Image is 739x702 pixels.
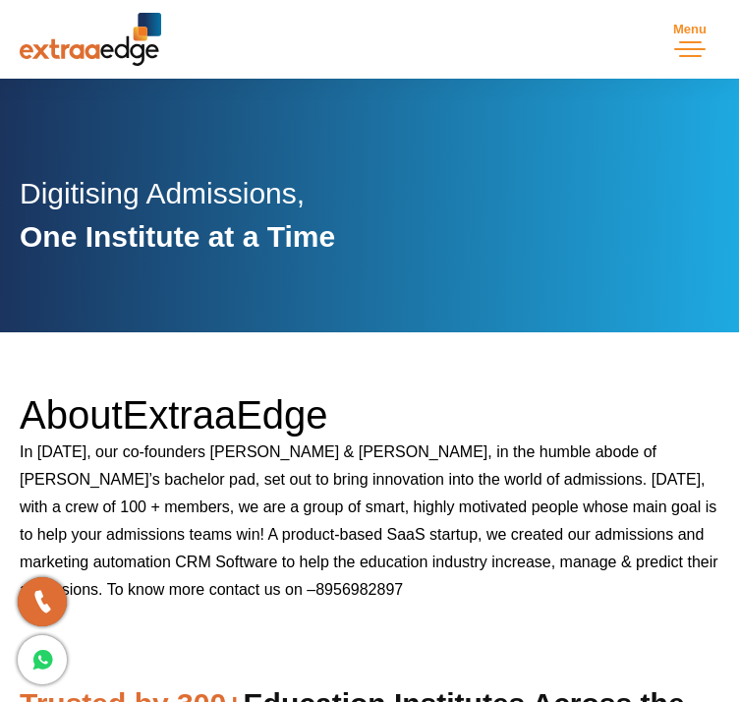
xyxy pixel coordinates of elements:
span: ExtraaEdge [123,393,328,437]
h2: Digitising Admissions, [20,172,335,273]
h1: About [20,391,719,439]
button: Toggle navigation [660,10,719,69]
strong: One Institute at a Time [20,220,335,253]
span: 8956982897 [315,581,403,598]
p: In [DATE], our co-founders [PERSON_NAME] & [PERSON_NAME], in the humble abode of [PERSON_NAME]’s ... [20,439,719,604]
